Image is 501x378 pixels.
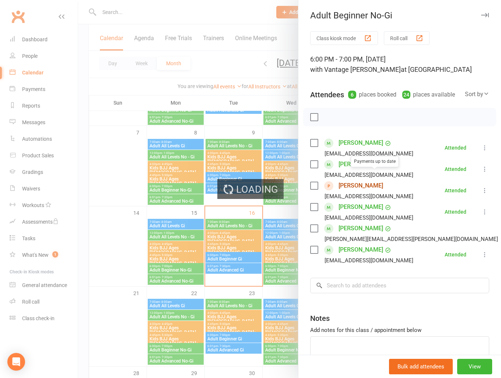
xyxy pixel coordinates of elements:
[325,192,413,201] div: [EMAIL_ADDRESS][DOMAIN_NAME]
[445,209,466,214] div: Attended
[457,359,492,374] button: View
[339,180,383,192] a: [PERSON_NAME]
[325,149,413,158] div: [EMAIL_ADDRESS][DOMAIN_NAME]
[339,244,383,256] a: [PERSON_NAME]
[384,31,430,45] button: Roll call
[402,91,410,99] div: 24
[445,252,466,257] div: Attended
[310,90,344,100] div: Attendees
[339,137,383,149] a: [PERSON_NAME]
[298,10,501,21] div: Adult Beginner No-Gi
[325,256,413,265] div: [EMAIL_ADDRESS][DOMAIN_NAME]
[7,353,25,371] div: Open Intercom Messenger
[351,156,399,167] div: Payments up to date
[310,313,330,323] div: Notes
[310,66,401,73] span: with Vantage [PERSON_NAME]
[465,90,489,99] div: Sort by
[310,278,489,293] input: Search to add attendees
[445,188,466,193] div: Attended
[389,359,453,374] button: Bulk add attendees
[310,31,378,45] button: Class kiosk mode
[445,145,466,150] div: Attended
[339,201,383,213] a: [PERSON_NAME]
[401,66,472,73] span: at [GEOGRAPHIC_DATA]
[445,167,466,172] div: Attended
[348,90,396,100] div: places booked
[310,54,489,75] div: 6:00 PM - 7:00 PM, [DATE]
[325,234,498,244] div: [PERSON_NAME][EMAIL_ADDRESS][PERSON_NAME][DOMAIN_NAME]
[402,90,455,100] div: places available
[325,170,413,180] div: [EMAIL_ADDRESS][DOMAIN_NAME]
[325,213,413,223] div: [EMAIL_ADDRESS][DOMAIN_NAME]
[310,326,489,335] div: Add notes for this class / appointment below
[339,158,383,170] a: [PERSON_NAME]
[339,223,383,234] a: [PERSON_NAME]
[348,91,356,99] div: 6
